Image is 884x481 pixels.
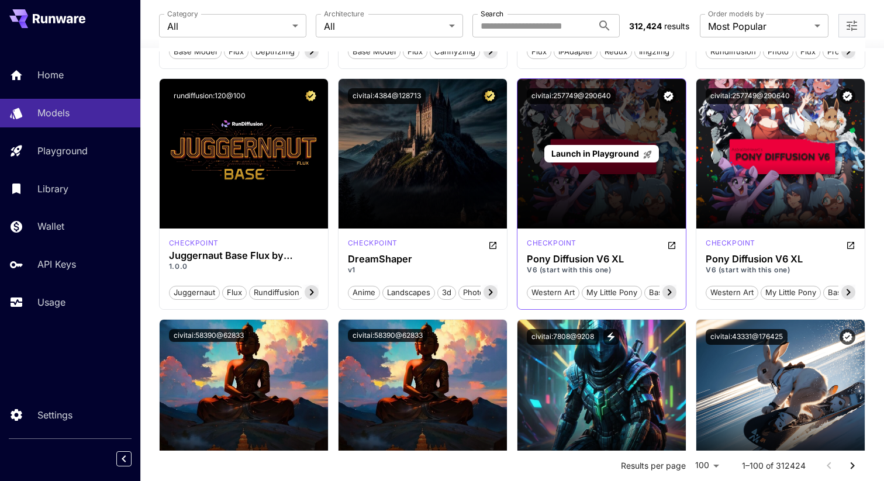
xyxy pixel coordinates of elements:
[348,46,400,58] span: Base model
[37,68,64,82] p: Home
[437,285,456,300] button: 3d
[551,148,639,158] span: Launch in Playground
[481,9,503,19] label: Search
[824,287,875,299] span: base model
[348,287,379,299] span: anime
[796,46,820,58] span: flux
[796,44,820,59] button: flux
[823,46,844,58] span: pro
[169,238,219,248] div: FLUX.1 D
[348,238,398,252] div: SD 1.5
[527,238,576,252] div: Pony
[169,250,319,261] h3: Juggernaut Base Flux by RunDiffusion
[706,329,788,345] button: civitai:43331@176425
[383,287,434,299] span: landscapes
[708,9,764,19] label: Order models by
[37,295,65,309] p: Usage
[845,19,859,33] button: Open more filters
[846,238,855,252] button: Open in CivitAI
[324,9,364,19] label: Architecture
[225,46,248,58] span: Flux
[403,46,427,58] span: Flux
[169,261,319,272] p: 1.0.0
[222,285,247,300] button: flux
[634,44,674,59] button: img2img
[167,9,198,19] label: Category
[249,285,304,300] button: rundiffusion
[635,46,674,58] span: img2img
[840,88,855,104] button: Verified working
[600,44,632,59] button: Redux
[706,254,855,265] h3: Pony Diffusion V6 XL
[621,460,686,472] p: Results per page
[554,44,598,59] button: IPAdapter
[438,287,455,299] span: 3d
[382,285,435,300] button: landscapes
[348,254,498,265] h3: DreamShaper
[250,287,303,299] span: rundiffusion
[348,238,398,248] p: checkpoint
[644,285,697,300] button: base model
[348,44,400,59] button: Base model
[170,287,219,299] span: juggernaut
[125,448,140,469] div: Collapse sidebar
[554,46,597,58] span: IPAdapter
[664,21,689,31] span: results
[763,44,793,59] button: photo
[459,287,516,299] span: photorealistic
[430,46,479,58] span: canny2img
[37,408,72,422] p: Settings
[37,144,88,158] p: Playground
[706,88,795,104] button: civitai:257749@290640
[527,254,676,265] h3: Pony Diffusion V6 XL
[761,285,821,300] button: my little pony
[706,285,758,300] button: western art
[667,238,676,252] button: Open in CivitAI
[170,46,221,58] span: Base model
[761,287,820,299] span: my little pony
[527,44,551,59] button: Flux
[527,238,576,248] p: checkpoint
[37,257,76,271] p: API Keys
[482,88,498,104] button: Certified Model – Vetted for best performance and includes a commercial license.
[169,88,250,104] button: rundiffusion:120@100
[37,106,70,120] p: Models
[348,329,427,342] button: civitai:58390@62833
[37,219,64,233] p: Wallet
[706,238,755,252] div: Pony
[582,287,641,299] span: my little pony
[527,285,579,300] button: western art
[324,19,444,33] span: All
[403,44,427,59] button: Flux
[544,145,658,163] a: Launch in Playground
[527,265,676,275] p: V6 (start with this one)
[603,329,619,345] button: View trigger words
[527,88,616,104] button: civitai:257749@290640
[348,88,426,104] button: civitai:4384@128713
[251,46,299,58] span: depth2img
[690,457,723,474] div: 100
[223,287,246,299] span: flux
[527,46,551,58] span: Flux
[251,44,299,59] button: depth2img
[706,265,855,275] p: V6 (start with this one)
[430,44,480,59] button: canny2img
[708,19,810,33] span: Most Popular
[840,329,855,345] button: Verified working
[224,44,248,59] button: Flux
[167,19,288,33] span: All
[629,21,662,31] span: 312,424
[706,238,755,248] p: checkpoint
[458,285,516,300] button: photorealistic
[706,46,760,58] span: rundiffusion
[823,285,876,300] button: base model
[600,46,631,58] span: Redux
[169,44,222,59] button: Base model
[348,265,498,275] p: v1
[169,285,220,300] button: juggernaut
[706,287,758,299] span: western art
